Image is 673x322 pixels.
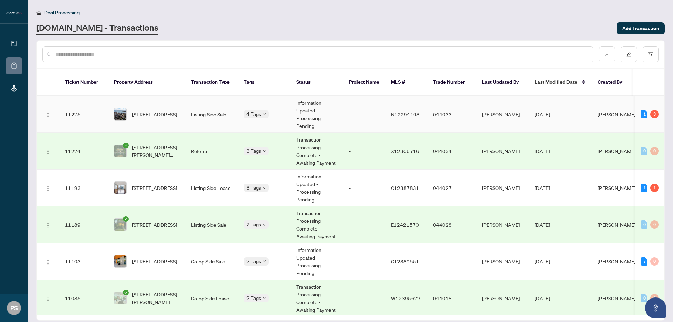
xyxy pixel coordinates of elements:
[36,10,41,15] span: home
[108,69,185,96] th: Property Address
[598,148,635,154] span: [PERSON_NAME]
[535,111,550,117] span: [DATE]
[427,69,476,96] th: Trade Number
[343,133,385,170] td: -
[114,145,126,157] img: thumbnail-img
[291,280,343,317] td: Transaction Processing Complete - Awaiting Payment
[529,69,592,96] th: Last Modified Date
[650,110,659,118] div: 3
[59,170,108,206] td: 11193
[648,52,653,57] span: filter
[185,170,238,206] td: Listing Side Lease
[246,294,261,302] span: 2 Tags
[641,257,647,266] div: 7
[114,219,126,231] img: thumbnail-img
[42,109,54,120] button: Logo
[598,111,635,117] span: [PERSON_NAME]
[10,303,18,313] span: PS
[605,52,610,57] span: download
[132,110,177,118] span: [STREET_ADDRESS]
[650,220,659,229] div: 0
[598,258,635,265] span: [PERSON_NAME]
[343,69,385,96] th: Project Name
[592,69,634,96] th: Created By
[185,133,238,170] td: Referral
[598,295,635,301] span: [PERSON_NAME]
[59,280,108,317] td: 11085
[476,280,529,317] td: [PERSON_NAME]
[123,290,129,295] span: check-circle
[132,221,177,228] span: [STREET_ADDRESS]
[263,112,266,116] span: down
[427,206,476,243] td: 044028
[42,182,54,193] button: Logo
[42,293,54,304] button: Logo
[238,69,291,96] th: Tags
[343,280,385,317] td: -
[643,46,659,62] button: filter
[650,147,659,155] div: 0
[626,52,631,57] span: edit
[185,243,238,280] td: Co-op Side Sale
[42,219,54,230] button: Logo
[535,295,550,301] span: [DATE]
[42,145,54,157] button: Logo
[6,11,22,15] img: logo
[246,110,261,118] span: 4 Tags
[476,206,529,243] td: [PERSON_NAME]
[535,258,550,265] span: [DATE]
[598,185,635,191] span: [PERSON_NAME]
[650,257,659,266] div: 0
[291,96,343,133] td: Information Updated - Processing Pending
[263,260,266,263] span: down
[45,186,51,191] img: Logo
[36,22,158,35] a: [DOMAIN_NAME] - Transactions
[427,133,476,170] td: 044034
[291,206,343,243] td: Transaction Processing Complete - Awaiting Payment
[185,280,238,317] td: Co-op Side Lease
[427,280,476,317] td: 044018
[476,243,529,280] td: [PERSON_NAME]
[650,294,659,302] div: 0
[42,256,54,267] button: Logo
[645,297,666,318] button: Open asap
[291,243,343,280] td: Information Updated - Processing Pending
[385,69,427,96] th: MLS #
[476,96,529,133] td: [PERSON_NAME]
[427,243,476,280] td: -
[641,294,647,302] div: 0
[59,206,108,243] td: 11189
[391,111,420,117] span: N12294193
[391,148,419,154] span: X12306716
[598,221,635,228] span: [PERSON_NAME]
[185,206,238,243] td: Listing Side Sale
[263,223,266,226] span: down
[246,184,261,192] span: 3 Tags
[59,69,108,96] th: Ticket Number
[123,216,129,222] span: check-circle
[114,108,126,120] img: thumbnail-img
[114,292,126,304] img: thumbnail-img
[391,295,421,301] span: W12395677
[59,243,108,280] td: 11103
[114,182,126,194] img: thumbnail-img
[59,96,108,133] td: 11275
[246,257,261,265] span: 2 Tags
[132,143,180,159] span: [STREET_ADDRESS][PERSON_NAME][PERSON_NAME][PERSON_NAME]
[132,290,180,306] span: [STREET_ADDRESS][PERSON_NAME]
[343,96,385,133] td: -
[427,96,476,133] td: 044033
[45,296,51,302] img: Logo
[45,112,51,118] img: Logo
[641,220,647,229] div: 0
[650,184,659,192] div: 1
[114,255,126,267] img: thumbnail-img
[185,96,238,133] td: Listing Side Sale
[343,243,385,280] td: -
[641,110,647,118] div: 1
[45,222,51,228] img: Logo
[291,170,343,206] td: Information Updated - Processing Pending
[132,258,177,265] span: [STREET_ADDRESS]
[263,186,266,190] span: down
[59,133,108,170] td: 11274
